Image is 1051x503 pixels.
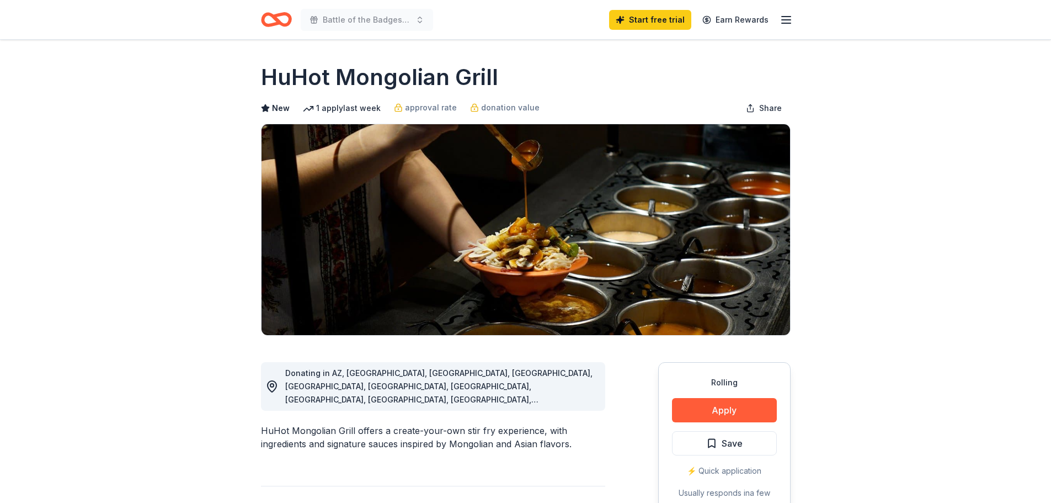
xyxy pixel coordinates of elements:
span: Share [759,102,782,115]
button: Save [672,431,777,456]
a: Earn Rewards [696,10,775,30]
a: approval rate [394,101,457,114]
span: approval rate [405,101,457,114]
div: Rolling [672,376,777,389]
img: Image for HuHot Mongolian Grill [262,124,790,335]
div: HuHot Mongolian Grill offers a create-your-own stir fry experience, with ingredients and signatur... [261,424,605,451]
span: donation value [481,101,540,114]
span: Save [722,436,743,451]
div: ⚡️ Quick application [672,464,777,478]
span: Donating in AZ, [GEOGRAPHIC_DATA], [GEOGRAPHIC_DATA], [GEOGRAPHIC_DATA], [GEOGRAPHIC_DATA], [GEOG... [285,368,593,444]
span: New [272,102,290,115]
h1: HuHot Mongolian Grill [261,62,498,93]
button: Battle of the Badges Kickball Tournament [301,9,433,31]
span: Battle of the Badges Kickball Tournament [323,13,411,27]
div: 1 apply last week [303,102,381,115]
a: donation value [470,101,540,114]
button: Apply [672,398,777,422]
a: Home [261,7,292,33]
button: Share [737,97,791,119]
a: Start free trial [609,10,691,30]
